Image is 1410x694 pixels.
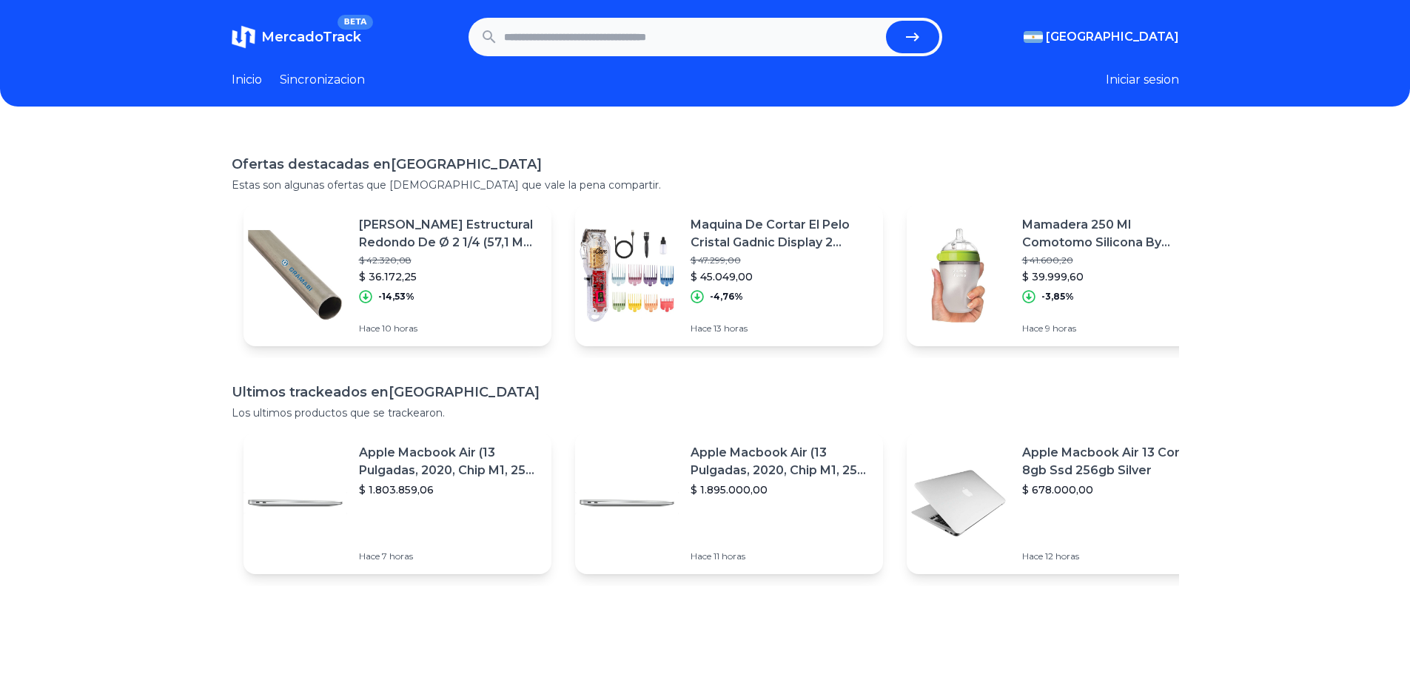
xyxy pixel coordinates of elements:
[359,323,540,334] p: Hace 10 horas
[691,482,871,497] p: $ 1.895.000,00
[359,444,540,479] p: Apple Macbook Air (13 Pulgadas, 2020, Chip M1, 256 Gb De Ssd, 8 Gb De Ram) - Plata
[1024,28,1179,46] button: [GEOGRAPHIC_DATA]
[359,482,540,497] p: $ 1.803.859,06
[691,255,871,266] p: $ 47.299,00
[244,204,551,346] a: Featured image[PERSON_NAME] Estructural Redondo De Ø 2 1/4 (57,1 Mm) X 1,60 Mm Gramabi En Barras ...
[691,323,871,334] p: Hace 13 horas
[575,451,679,555] img: Featured image
[1022,255,1203,266] p: $ 41.600,20
[232,382,1179,402] h1: Ultimos trackeados en [GEOGRAPHIC_DATA]
[575,204,883,346] a: Featured imageMaquina De Cortar El Pelo Cristal Gadnic Display 2 Niveles$ 47.299,00$ 45.049,00-4,...
[1022,550,1203,562] p: Hace 12 horas
[244,432,551,574] a: Featured imageApple Macbook Air (13 Pulgadas, 2020, Chip M1, 256 Gb De Ssd, 8 Gb De Ram) - Plata$...
[710,291,743,303] p: -4,76%
[232,71,262,89] a: Inicio
[907,204,1215,346] a: Featured imageMamadera 250 Ml Comotomo Silicona By [PERSON_NAME]$ 41.600,20$ 39.999,60-3,85%Hace ...
[691,444,871,479] p: Apple Macbook Air (13 Pulgadas, 2020, Chip M1, 256 Gb De Ssd, 8 Gb De Ram) - Plata
[907,223,1010,327] img: Featured image
[691,216,871,252] p: Maquina De Cortar El Pelo Cristal Gadnic Display 2 Niveles
[232,154,1179,175] h1: Ofertas destacadas en [GEOGRAPHIC_DATA]
[232,405,1179,420] p: Los ultimos productos que se trackearon.
[359,550,540,562] p: Hace 7 horas
[1022,269,1203,284] p: $ 39.999,60
[575,223,679,327] img: Featured image
[232,25,255,49] img: MercadoTrack
[691,550,871,562] p: Hace 11 horas
[244,451,347,555] img: Featured image
[691,269,871,284] p: $ 45.049,00
[1022,444,1203,479] p: Apple Macbook Air 13 Core I5 8gb Ssd 256gb Silver
[1106,71,1179,89] button: Iniciar sesion
[261,29,361,45] span: MercadoTrack
[1041,291,1074,303] p: -3,85%
[232,25,361,49] a: MercadoTrackBETA
[1024,31,1043,43] img: Argentina
[359,269,540,284] p: $ 36.172,25
[244,223,347,327] img: Featured image
[1046,28,1179,46] span: [GEOGRAPHIC_DATA]
[232,178,1179,192] p: Estas son algunas ofertas que [DEMOGRAPHIC_DATA] que vale la pena compartir.
[378,291,414,303] p: -14,53%
[1022,323,1203,334] p: Hace 9 horas
[280,71,365,89] a: Sincronizacion
[1022,482,1203,497] p: $ 678.000,00
[907,451,1010,555] img: Featured image
[359,216,540,252] p: [PERSON_NAME] Estructural Redondo De Ø 2 1/4 (57,1 Mm) X 1,60 Mm Gramabi En Barras De 6 Mt. De La...
[338,15,372,30] span: BETA
[575,432,883,574] a: Featured imageApple Macbook Air (13 Pulgadas, 2020, Chip M1, 256 Gb De Ssd, 8 Gb De Ram) - Plata$...
[1022,216,1203,252] p: Mamadera 250 Ml Comotomo Silicona By [PERSON_NAME]
[907,432,1215,574] a: Featured imageApple Macbook Air 13 Core I5 8gb Ssd 256gb Silver$ 678.000,00Hace 12 horas
[359,255,540,266] p: $ 42.320,08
